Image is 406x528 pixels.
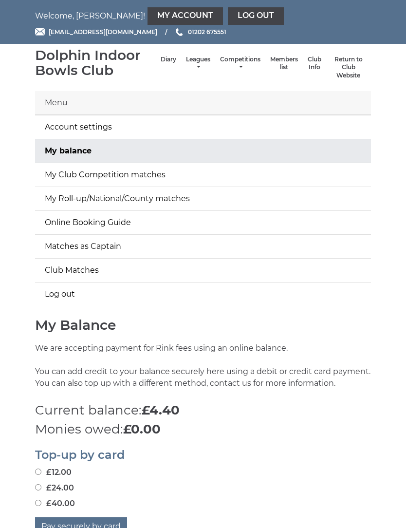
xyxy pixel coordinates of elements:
a: Competitions [220,56,260,72]
a: Diary [161,56,176,64]
a: Online Booking Guide [35,211,371,234]
a: Return to Club Website [331,56,366,80]
a: Account settings [35,115,371,139]
p: Current balance: [35,401,371,420]
a: My Account [148,7,223,25]
label: £12.00 [35,467,72,478]
img: Email [35,28,45,36]
input: £24.00 [35,484,41,490]
img: Phone us [176,28,183,36]
a: Log out [228,7,284,25]
a: Log out [35,283,371,306]
div: Menu [35,91,371,115]
a: My balance [35,139,371,163]
input: £12.00 [35,469,41,475]
a: My Roll-up/National/County matches [35,187,371,210]
label: £40.00 [35,498,75,509]
div: Dolphin Indoor Bowls Club [35,48,156,78]
a: Matches as Captain [35,235,371,258]
span: [EMAIL_ADDRESS][DOMAIN_NAME] [49,28,157,36]
p: Monies owed: [35,420,371,439]
nav: Welcome, [PERSON_NAME]! [35,7,371,25]
a: Phone us 01202 675551 [174,27,226,37]
span: 01202 675551 [188,28,226,36]
h2: Top-up by card [35,449,371,461]
strong: £0.00 [123,421,161,437]
input: £40.00 [35,500,41,506]
label: £24.00 [35,482,74,494]
strong: £4.40 [142,402,180,418]
a: My Club Competition matches [35,163,371,187]
a: Members list [270,56,298,72]
a: Email [EMAIL_ADDRESS][DOMAIN_NAME] [35,27,157,37]
h1: My Balance [35,318,371,333]
p: We are accepting payment for Rink fees using an online balance. You can add credit to your balanc... [35,342,371,401]
a: Club Info [308,56,321,72]
a: Leagues [186,56,210,72]
a: Club Matches [35,259,371,282]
